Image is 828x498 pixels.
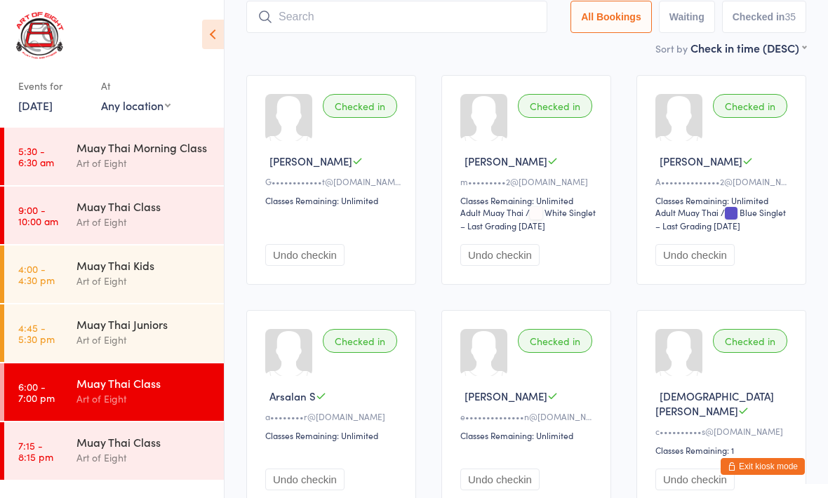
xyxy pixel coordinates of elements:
a: 4:00 -4:30 pmMuay Thai KidsArt of Eight [4,245,224,303]
div: Art of Eight [76,332,212,348]
div: a••••••••r@[DOMAIN_NAME] [265,410,401,422]
time: 5:30 - 6:30 am [18,145,54,168]
a: 4:45 -5:30 pmMuay Thai JuniorsArt of Eight [4,304,224,362]
img: Art of Eight [14,11,67,60]
input: Search [246,1,547,33]
div: Art of Eight [76,450,212,466]
div: Art of Eight [76,155,212,171]
div: c••••••••••s@[DOMAIN_NAME] [655,425,792,437]
button: Undo checkin [265,244,345,266]
div: Muay Thai Class [76,434,212,450]
div: Classes Remaining: Unlimited [655,194,792,206]
div: Any location [101,97,171,113]
div: Classes Remaining: Unlimited [265,429,401,441]
div: Muay Thai Juniors [76,316,212,332]
div: Check in time (DESC) [690,40,806,55]
div: Classes Remaining: Unlimited [265,194,401,206]
div: At [101,74,171,97]
button: Waiting [659,1,715,33]
div: Classes Remaining: Unlimited [460,429,596,441]
button: Undo checkin [265,469,345,490]
a: 9:00 -10:00 amMuay Thai ClassArt of Eight [4,187,224,244]
div: e••••••••••••••n@[DOMAIN_NAME] [460,410,596,422]
button: Exit kiosk mode [721,458,805,475]
div: Muay Thai Morning Class [76,140,212,155]
div: Checked in [323,329,397,353]
div: Art of Eight [76,273,212,289]
div: Adult Muay Thai [460,206,523,218]
div: Muay Thai Kids [76,257,212,273]
button: Undo checkin [655,244,735,266]
a: [DATE] [18,97,53,113]
div: Events for [18,74,87,97]
div: Art of Eight [76,214,212,230]
time: 6:00 - 7:00 pm [18,381,55,403]
a: 5:30 -6:30 amMuay Thai Morning ClassArt of Eight [4,128,224,185]
time: 4:45 - 5:30 pm [18,322,55,344]
span: [PERSON_NAME] [465,154,547,168]
button: Checked in35 [722,1,806,33]
span: [PERSON_NAME] [465,389,547,403]
button: Undo checkin [460,469,540,490]
span: Arsalan S [269,389,316,403]
div: Checked in [713,329,787,353]
div: Checked in [713,94,787,118]
div: Checked in [518,94,592,118]
div: Checked in [518,329,592,353]
time: 7:15 - 8:15 pm [18,440,53,462]
span: [PERSON_NAME] [269,154,352,168]
div: G••••••••••••t@[DOMAIN_NAME] [265,175,401,187]
span: [PERSON_NAME] [660,154,742,168]
div: 35 [784,11,796,22]
a: 7:15 -8:15 pmMuay Thai ClassArt of Eight [4,422,224,480]
div: Muay Thai Class [76,375,212,391]
a: 6:00 -7:00 pmMuay Thai ClassArt of Eight [4,363,224,421]
time: 4:00 - 4:30 pm [18,263,55,285]
time: 9:00 - 10:00 am [18,204,58,227]
div: A••••••••••••••2@[DOMAIN_NAME] [655,175,792,187]
div: Muay Thai Class [76,198,212,214]
div: Adult Muay Thai [655,206,719,218]
div: Art of Eight [76,391,212,407]
button: All Bookings [570,1,652,33]
label: Sort by [655,41,688,55]
button: Undo checkin [655,469,735,490]
div: Classes Remaining: 1 [655,444,792,456]
span: [DEMOGRAPHIC_DATA][PERSON_NAME] [655,389,774,418]
div: m•••••••••2@[DOMAIN_NAME] [460,175,596,187]
button: Undo checkin [460,244,540,266]
div: Classes Remaining: Unlimited [460,194,596,206]
div: Checked in [323,94,397,118]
